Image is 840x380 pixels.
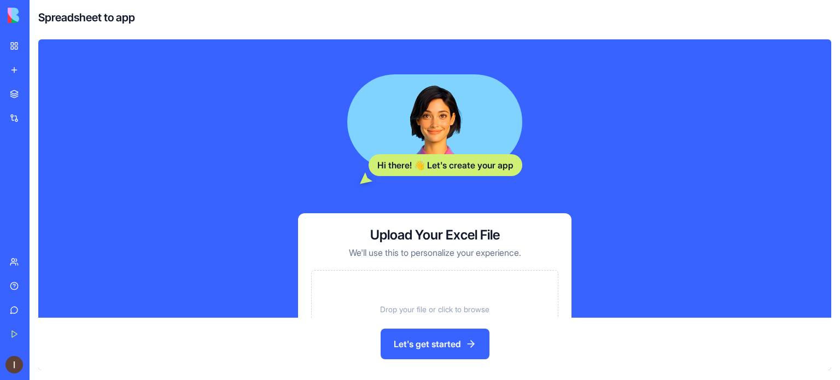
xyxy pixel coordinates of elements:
[5,356,23,373] img: ACg8ocIqo9gfm0J_8-PdaE_ihIf4C8p9JlusFgB1ZdG8B8T2_JYb5w=s96-c
[381,329,489,359] button: Let's get started
[8,8,75,23] img: logo
[349,246,521,259] p: We'll use this to personalize your experience.
[38,10,135,25] h4: Spreadsheet to app
[369,154,522,176] div: Hi there! 👋 Let's create your app
[370,226,500,244] h3: Upload Your Excel File
[311,270,558,349] div: Drop your file or click to browse
[380,304,489,315] span: Drop your file or click to browse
